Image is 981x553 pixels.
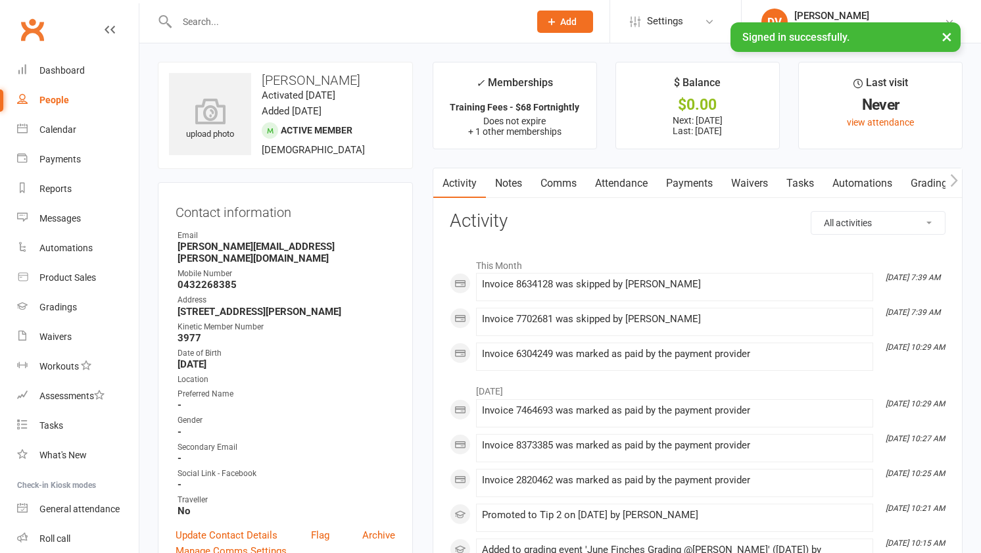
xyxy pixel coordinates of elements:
[794,22,944,34] div: Kinetic Martial Arts [PERSON_NAME]
[178,494,395,506] div: Traveller
[178,479,395,491] strong: -
[178,229,395,242] div: Email
[482,279,867,290] div: Invoice 8634128 was skipped by [PERSON_NAME]
[39,154,81,164] div: Payments
[178,388,395,400] div: Preferred Name
[262,144,365,156] span: [DEMOGRAPHIC_DATA]
[537,11,593,33] button: Add
[39,420,63,431] div: Tasks
[178,279,395,291] strong: 0432268385
[560,16,577,27] span: Add
[476,74,553,99] div: Memberships
[886,434,945,443] i: [DATE] 10:27 AM
[886,469,945,478] i: [DATE] 10:25 AM
[17,441,139,470] a: What's New
[178,347,395,360] div: Date of Birth
[17,145,139,174] a: Payments
[722,168,777,199] a: Waivers
[178,373,395,386] div: Location
[777,168,823,199] a: Tasks
[39,504,120,514] div: General attendance
[178,321,395,333] div: Kinetic Member Number
[531,168,586,199] a: Comms
[761,9,788,35] div: DV
[674,74,721,98] div: $ Balance
[39,213,81,224] div: Messages
[886,539,945,548] i: [DATE] 10:15 AM
[176,200,395,220] h3: Contact information
[17,381,139,411] a: Assessments
[482,405,867,416] div: Invoice 7464693 was marked as paid by the payment provider
[794,10,944,22] div: [PERSON_NAME]
[450,252,945,273] li: This Month
[178,426,395,438] strong: -
[17,85,139,115] a: People
[17,263,139,293] a: Product Sales
[586,168,657,199] a: Attendance
[39,272,96,283] div: Product Sales
[482,510,867,521] div: Promoted to Tip 2 on [DATE] by [PERSON_NAME]
[811,98,950,112] div: Never
[39,361,79,372] div: Workouts
[39,65,85,76] div: Dashboard
[486,168,531,199] a: Notes
[476,77,485,89] i: ✓
[262,89,335,101] time: Activated [DATE]
[853,74,908,98] div: Last visit
[17,115,139,145] a: Calendar
[17,174,139,204] a: Reports
[628,98,767,112] div: $0.00
[886,273,940,282] i: [DATE] 7:39 AM
[657,168,722,199] a: Payments
[178,306,395,318] strong: [STREET_ADDRESS][PERSON_NAME]
[17,411,139,441] a: Tasks
[178,268,395,280] div: Mobile Number
[628,115,767,136] p: Next: [DATE] Last: [DATE]
[178,414,395,427] div: Gender
[39,450,87,460] div: What's New
[16,13,49,46] a: Clubworx
[281,125,352,135] span: Active member
[450,102,579,112] strong: Training Fees - $68 Fortnightly
[39,391,105,401] div: Assessments
[468,126,562,137] span: + 1 other memberships
[39,124,76,135] div: Calendar
[173,12,520,31] input: Search...
[39,533,70,544] div: Roll call
[178,332,395,344] strong: 3977
[362,527,395,543] a: Archive
[647,7,683,36] span: Settings
[433,168,486,199] a: Activity
[169,73,402,87] h3: [PERSON_NAME]
[17,322,139,352] a: Waivers
[483,116,546,126] span: Does not expire
[17,352,139,381] a: Workouts
[823,168,901,199] a: Automations
[178,468,395,480] div: Social Link - Facebook
[742,31,849,43] span: Signed in successfully.
[482,475,867,486] div: Invoice 2820462 was marked as paid by the payment provider
[169,98,251,141] div: upload photo
[178,452,395,464] strong: -
[17,494,139,524] a: General attendance kiosk mode
[450,377,945,398] li: [DATE]
[886,399,945,408] i: [DATE] 10:29 AM
[847,117,914,128] a: view attendance
[311,527,329,543] a: Flag
[17,56,139,85] a: Dashboard
[17,204,139,233] a: Messages
[17,293,139,322] a: Gradings
[176,527,277,543] a: Update Contact Details
[886,504,945,513] i: [DATE] 10:21 AM
[178,294,395,306] div: Address
[482,314,867,325] div: Invoice 7702681 was skipped by [PERSON_NAME]
[39,302,77,312] div: Gradings
[39,183,72,194] div: Reports
[935,22,959,51] button: ×
[178,399,395,411] strong: -
[178,505,395,517] strong: No
[178,441,395,454] div: Secondary Email
[482,349,867,360] div: Invoice 6304249 was marked as paid by the payment provider
[886,308,940,317] i: [DATE] 7:39 AM
[178,358,395,370] strong: [DATE]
